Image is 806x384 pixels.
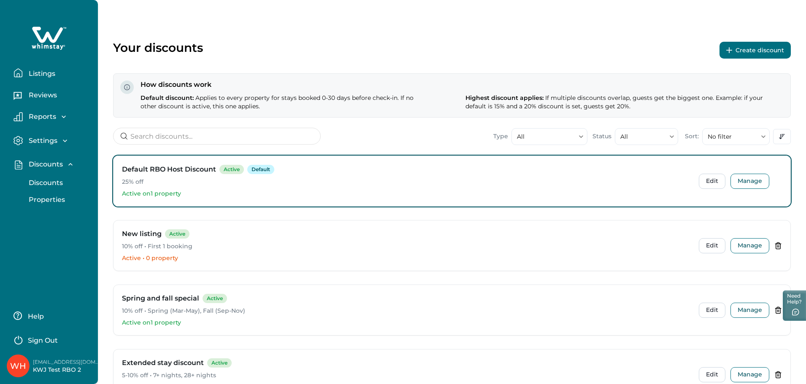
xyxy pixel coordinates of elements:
p: Listings [26,70,55,78]
p: 25% off [122,178,692,186]
p: Sign Out [28,336,58,345]
button: Discounts [19,175,97,191]
p: KWJ Test RBO 2 [33,366,100,374]
p: Discounts [26,179,63,187]
button: Manage [730,303,769,318]
p: Type [493,132,508,141]
button: Discounts [14,160,91,169]
p: Discounts [26,160,63,169]
button: Manage [730,238,769,253]
button: Edit [699,238,725,253]
button: Reviews [14,88,91,105]
button: Listings [14,64,91,81]
h3: Default RBO Host Discount [122,164,216,175]
p: Active • 0 property [122,254,692,263]
p: Status [592,132,611,141]
p: Properties [26,196,65,204]
span: Default [247,165,274,174]
button: Manage [730,174,769,189]
button: Sign Out [14,331,88,348]
span: Active [203,294,227,303]
div: Whimstay Host [10,356,26,376]
button: Edit [699,367,725,382]
button: Edit [699,303,725,318]
button: Reports [14,112,91,121]
p: Default discount: [141,94,427,110]
div: Discounts [14,175,91,208]
span: If multiple discounts overlap, guests get the biggest one. Example: if your default is 15% and a ... [465,94,763,110]
p: Active on 1 property [122,190,692,198]
span: Active [219,165,244,174]
p: Help [25,312,44,321]
span: Active [165,229,189,239]
button: Create discount [719,42,791,59]
button: Settings [14,136,91,145]
p: 10% off • Spring (Mar-May), Fall (Sep-Nov) [122,307,692,315]
p: Your discounts [113,40,203,55]
p: How discounts work [141,81,427,89]
p: Reviews [26,91,57,99]
h3: New listing [122,229,162,239]
h3: Spring and fall special [122,293,199,303]
span: Active [207,358,232,368]
p: Sort: [685,132,699,141]
input: Search discounts... [113,128,321,145]
p: Highest discount applies: [465,81,784,110]
button: Properties [19,191,97,208]
p: 5-10% off • 7+ nights, 28+ nights [122,371,692,380]
button: Edit [699,174,725,189]
button: Manage [730,367,769,382]
p: Active on 1 property [122,319,692,327]
h3: Extended stay discount [122,358,204,368]
p: 10% off • First 1 booking [122,242,692,251]
span: Applies to every property for stays booked 0-30 days before check-in. If no other discount is act... [141,94,414,110]
p: Reports [26,113,56,121]
button: Help [14,307,88,324]
p: Settings [26,137,57,145]
p: [EMAIL_ADDRESS][DOMAIN_NAME] [33,358,100,366]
